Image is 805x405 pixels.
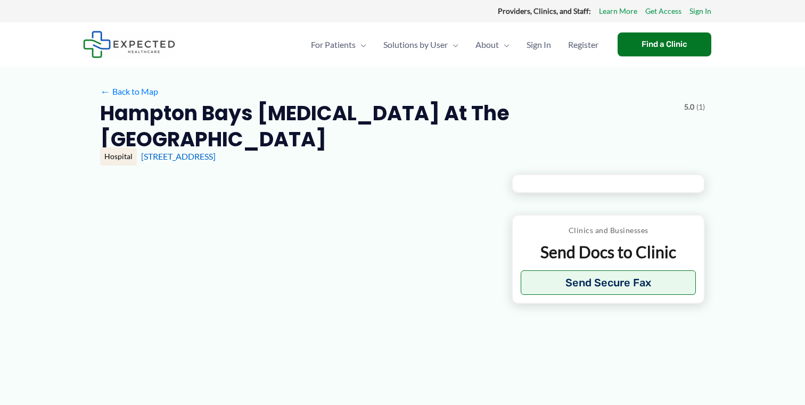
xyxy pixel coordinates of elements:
span: Sign In [527,26,551,63]
a: For PatientsMenu Toggle [302,26,375,63]
a: Get Access [645,4,681,18]
a: Solutions by UserMenu Toggle [375,26,467,63]
span: Register [568,26,598,63]
span: Solutions by User [383,26,448,63]
img: Expected Healthcare Logo - side, dark font, small [83,31,175,58]
a: Register [560,26,607,63]
p: Send Docs to Clinic [521,242,696,262]
button: Send Secure Fax [521,270,696,295]
span: 5.0 [684,100,694,114]
span: About [475,26,499,63]
span: Menu Toggle [499,26,510,63]
p: Clinics and Businesses [521,224,696,237]
strong: Providers, Clinics, and Staff: [498,6,591,15]
a: Learn More [599,4,637,18]
div: Hospital [100,147,137,166]
a: [STREET_ADDRESS] [141,151,216,161]
span: For Patients [311,26,356,63]
a: Sign In [518,26,560,63]
span: Menu Toggle [448,26,458,63]
nav: Primary Site Navigation [302,26,607,63]
span: Menu Toggle [356,26,366,63]
span: ← [100,86,110,96]
span: (1) [696,100,705,114]
a: ←Back to Map [100,84,158,100]
a: Sign In [689,4,711,18]
a: Find a Clinic [618,32,711,56]
a: AboutMenu Toggle [467,26,518,63]
h2: Hampton Bays [MEDICAL_DATA] at the [GEOGRAPHIC_DATA] [100,100,676,153]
